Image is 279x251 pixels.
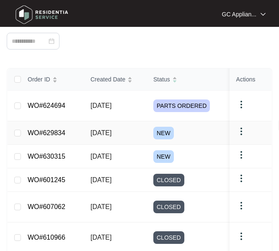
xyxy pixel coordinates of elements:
span: PARTS ORDERED [153,99,210,112]
span: Order ID [28,75,50,84]
span: [DATE] [90,129,111,136]
th: Actions [230,68,271,91]
img: dropdown arrow [236,231,246,241]
img: dropdown arrow [261,12,266,16]
span: Status [153,75,170,84]
span: CLOSED [153,174,184,186]
span: NEW [153,150,174,163]
span: [DATE] [90,234,111,241]
a: WO#610966 [28,234,65,241]
img: residentia service logo [13,2,71,27]
img: dropdown arrow [236,99,246,110]
p: GC Applian... [222,10,257,18]
span: [DATE] [90,102,111,109]
span: CLOSED [153,231,184,244]
a: WO#601245 [28,176,65,183]
a: WO#624694 [28,102,65,109]
th: Created Date [84,68,147,91]
span: Created Date [90,75,125,84]
img: dropdown arrow [236,173,246,183]
span: [DATE] [90,176,111,183]
a: WO#629834 [28,129,65,136]
span: [DATE] [90,203,111,210]
th: Order ID [21,68,84,91]
span: [DATE] [90,153,111,160]
img: dropdown arrow [236,201,246,211]
img: dropdown arrow [236,126,246,136]
span: NEW [153,127,174,139]
img: dropdown arrow [236,150,246,160]
a: WO#630315 [28,153,65,160]
span: CLOSED [153,201,184,213]
a: WO#607062 [28,203,65,210]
